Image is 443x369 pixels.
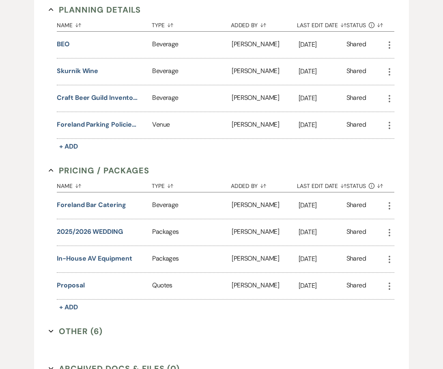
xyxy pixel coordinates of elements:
div: Shared [346,227,366,238]
button: Skurnik Wine [57,66,98,76]
div: [PERSON_NAME] [232,85,299,112]
span: + Add [59,142,78,151]
div: Beverage [152,32,232,58]
button: 2025/2026 WEDDING [57,227,123,237]
div: Quotes [152,273,232,299]
button: Name [57,177,152,192]
div: Shared [346,120,366,131]
button: Foreland Bar Catering [57,200,126,210]
button: Craft Beer Guild Inventory [57,93,138,103]
button: Status [346,16,384,31]
p: [DATE] [299,93,346,104]
p: [DATE] [299,254,346,264]
p: [DATE] [299,227,346,237]
button: Proposal [57,281,84,290]
p: [DATE] [299,66,346,77]
button: Type [152,16,231,31]
button: + Add [57,302,80,313]
div: Shared [346,254,366,265]
button: Name [57,16,152,31]
p: [DATE] [299,120,346,130]
button: + Add [57,141,80,152]
button: Pricing / Packages [49,164,149,177]
button: Added By [231,16,297,31]
div: Shared [346,281,366,291]
button: Last Edit Date [297,177,346,192]
button: Planning Details [49,4,141,16]
div: Beverage [152,192,232,219]
div: Beverage [152,85,232,112]
button: BEO [57,39,70,49]
div: [PERSON_NAME] [232,112,299,138]
button: Added By [231,177,297,192]
button: Other (6) [49,325,103,337]
div: [PERSON_NAME] [232,219,299,246]
div: Venue [152,112,232,138]
button: Last Edit Date [297,16,346,31]
div: [PERSON_NAME] [232,273,299,299]
span: Status [346,183,366,189]
p: [DATE] [299,281,346,291]
div: [PERSON_NAME] [232,32,299,58]
button: Foreland Parking Policies & Map [57,120,138,129]
p: [DATE] [299,200,346,211]
p: [DATE] [299,39,346,50]
div: [PERSON_NAME] [232,58,299,85]
div: Shared [346,93,366,104]
div: Shared [346,39,366,50]
span: + Add [59,303,78,311]
button: Status [346,177,384,192]
div: Beverage [152,58,232,85]
button: In-house AV Equipment [57,254,132,263]
span: Status [346,22,366,28]
div: Packages [152,246,232,272]
div: [PERSON_NAME] [232,192,299,219]
div: Shared [346,200,366,211]
div: Shared [346,66,366,77]
div: Packages [152,219,232,246]
button: Type [152,177,231,192]
div: [PERSON_NAME] [232,246,299,272]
